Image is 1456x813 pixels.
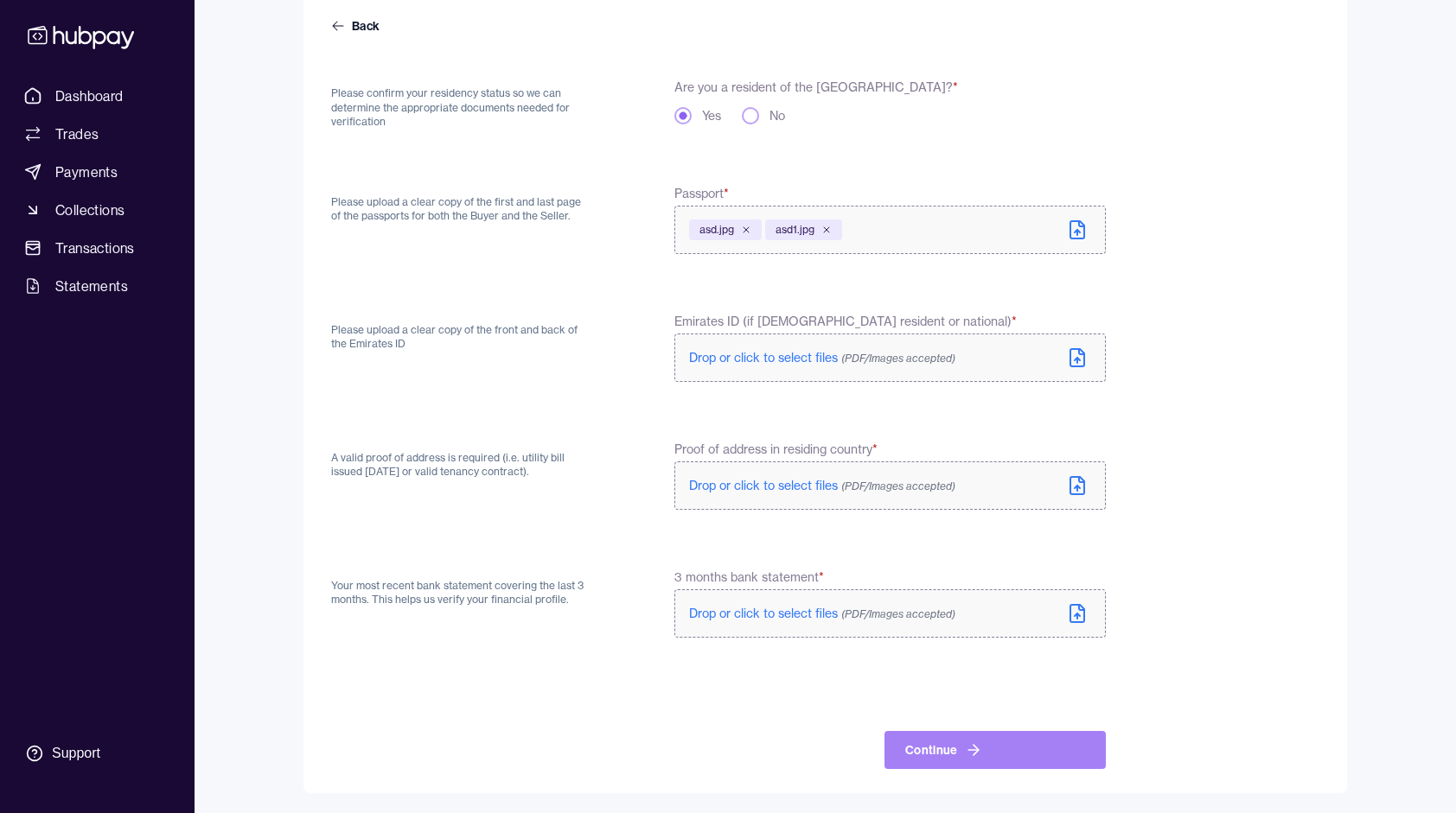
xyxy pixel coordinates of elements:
span: Proof of address in residing country [674,441,878,458]
span: (PDF/Images accepted) [841,352,955,365]
p: A valid proof of address is required (i.e. utility bill issued [DATE] or valid tenancy contract). [331,451,591,480]
span: Drop or click to select files [689,350,955,365]
span: Drop or click to select files [689,478,955,493]
a: Trades [17,118,177,149]
a: Back [331,17,383,35]
p: Please confirm your residency status so we can determine the appropriate documents needed for ver... [331,86,591,130]
span: Collections [55,200,125,220]
p: Your most recent bank statement covering the last 3 months. This helps us verify your financial p... [331,579,591,607]
p: Please upload a clear copy of the front and back of the Emirates ID [331,323,591,352]
a: Transactions [17,232,177,264]
a: Payments [17,156,177,187]
span: Trades [55,124,99,144]
span: (PDF/Images accepted) [841,480,955,492]
span: asd.jpg [699,223,734,237]
span: 3 months bank statement [674,568,824,586]
span: Passport [674,185,729,202]
span: (PDF/Images accepted) [841,607,955,620]
label: Are you a resident of the [GEOGRAPHIC_DATA]? [674,79,958,95]
span: Drop or click to select files [689,606,955,621]
label: Yes [702,107,721,124]
span: Statements [55,276,128,296]
a: Collections [17,194,177,225]
span: Dashboard [55,86,124,106]
span: asd1.jpg [776,223,814,237]
a: Support [17,735,177,772]
a: Statements [17,270,177,302]
button: Continue [884,731,1106,769]
a: Dashboard [17,80,177,111]
p: Please upload a clear copy of the first and last page of the passports for both the Buyer and the... [331,195,591,224]
label: No [770,107,785,124]
span: Payments [55,162,118,182]
span: Transactions [55,238,135,258]
div: Support [52,744,100,763]
span: Emirates ID (if [DEMOGRAPHIC_DATA] resident or national) [674,313,1017,330]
